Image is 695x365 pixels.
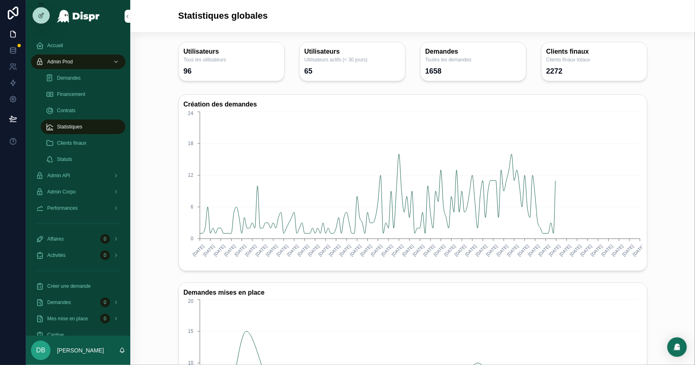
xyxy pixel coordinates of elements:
text: [DATE] [412,243,425,257]
tspan: 24 [188,111,193,116]
text: [DATE] [506,243,519,257]
a: Performances [31,201,125,215]
text: [DATE] [537,243,551,257]
h3: Création des demandes [184,100,642,110]
a: Clients finaux [41,136,125,150]
text: [DATE] [349,243,362,257]
div: chart [184,110,642,266]
a: Admin API [31,168,125,183]
text: [DATE] [338,243,352,257]
a: Affaires0 [31,232,125,246]
text: [DATE] [527,243,540,257]
text: [DATE] [390,243,404,257]
text: [DATE] [579,243,593,257]
text: [DATE] [317,243,331,257]
span: Contrats [57,107,75,114]
div: 1658 [425,66,442,76]
span: Performances [47,205,78,211]
span: Créer une demande [47,283,91,289]
tspan: 15 [188,329,193,335]
span: Statuts [57,156,72,163]
tspan: 6 [191,204,193,210]
div: 2272 [546,66,563,76]
a: Statuts [41,152,125,167]
text: [DATE] [464,243,477,257]
span: Activités [47,252,66,259]
text: [DATE] [223,243,236,257]
text: [DATE] [202,243,215,257]
a: Mes mise en place0 [31,311,125,326]
div: 0 [100,298,110,307]
text: [DATE] [296,243,310,257]
img: App logo [57,10,100,23]
text: [DATE] [359,243,373,257]
span: DB [36,345,45,355]
span: Demandes [57,75,81,81]
text: [DATE] [254,243,268,257]
text: [DATE] [631,243,645,257]
a: Créer une demande [31,279,125,293]
span: Utilisateurs actifs (< 30 jours) [305,56,400,63]
text: [DATE] [474,243,488,257]
tspan: 12 [188,172,193,178]
div: scrollable content [26,33,130,336]
span: Toutes les demandes [425,56,521,63]
div: 0 [100,314,110,324]
text: [DATE] [370,243,383,257]
h3: Utilisateurs [184,47,279,56]
text: [DATE] [286,243,299,257]
a: Activités0 [31,248,125,263]
text: [DATE] [265,243,278,257]
a: Captive [31,328,125,342]
span: Clients finaux [57,140,86,146]
text: [DATE] [621,243,635,257]
h3: Clients finaux [546,47,642,56]
text: [DATE] [569,243,582,257]
text: [DATE] [244,243,257,257]
tspan: 20 [188,299,193,304]
h3: Utilisateurs [305,47,400,56]
a: Demandes [41,71,125,85]
text: [DATE] [275,243,289,257]
a: Demandes0 [31,295,125,310]
span: Captive [47,332,64,338]
text: [DATE] [380,243,394,257]
span: Tous les utilisateurs [184,56,279,63]
text: [DATE] [422,243,435,257]
div: 0 [100,250,110,260]
div: 0 [100,234,110,244]
span: Statistiques [57,124,82,130]
text: [DATE] [485,243,498,257]
text: [DATE] [233,243,247,257]
text: [DATE] [328,243,341,257]
h3: Demandes [425,47,521,56]
a: Financement [41,87,125,102]
span: Financement [57,91,85,98]
text: [DATE] [191,243,205,257]
span: Affaires [47,236,64,242]
p: [PERSON_NAME] [57,346,104,354]
div: Open Intercom Messenger [667,337,687,357]
text: [DATE] [590,243,603,257]
text: [DATE] [558,243,572,257]
text: [DATE] [443,243,456,257]
text: [DATE] [600,243,614,257]
span: Admin Corpo [47,189,76,195]
text: [DATE] [307,243,320,257]
a: Contrats [41,103,125,118]
text: [DATE] [611,243,624,257]
text: [DATE] [432,243,446,257]
a: Statistiques [41,119,125,134]
a: Accueil [31,38,125,53]
span: Admin API [47,172,70,179]
text: [DATE] [213,243,226,257]
span: Clients finaux totaux [546,56,642,63]
h1: Statistiques globales [178,10,268,22]
text: [DATE] [548,243,561,257]
a: Admin Prod [31,54,125,69]
span: Demandes [47,299,71,306]
text: [DATE] [516,243,530,257]
text: [DATE] [495,243,509,257]
text: [DATE] [454,243,467,257]
a: Admin Corpo [31,185,125,199]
